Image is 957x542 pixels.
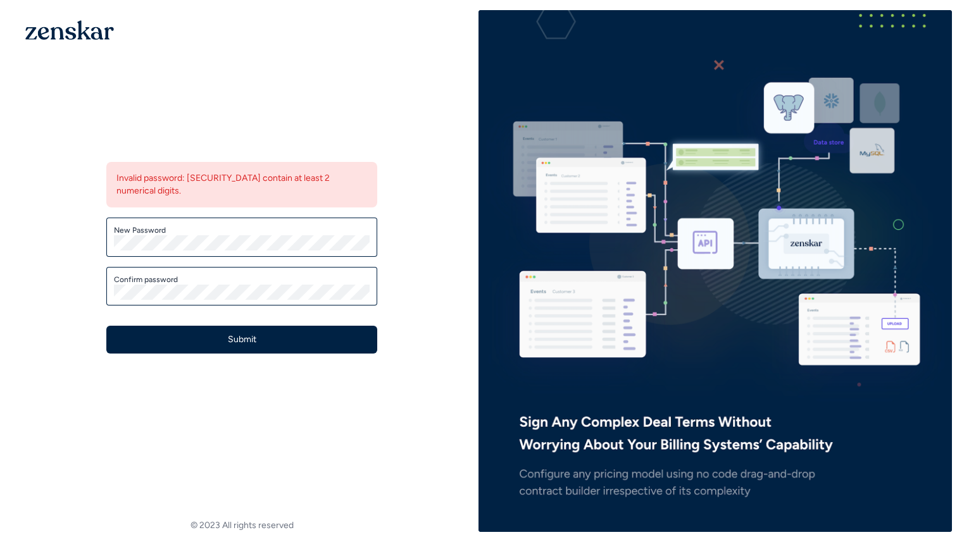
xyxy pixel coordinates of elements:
[114,274,370,285] label: Confirm password
[5,519,478,532] footer: © 2023 All rights reserved
[25,20,114,40] img: 1OGAJ2xQqyY4LXKgY66KYq0eOWRCkrZdAb3gUhuVAqdWPZE9SRJmCz+oDMSn4zDLXe31Ii730ItAGKgCKgCCgCikA4Av8PJUP...
[106,326,377,354] button: Submit
[114,225,370,235] label: New Password
[106,162,377,207] div: Invalid password: [SECURITY_DATA] contain at least 2 numerical digits.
